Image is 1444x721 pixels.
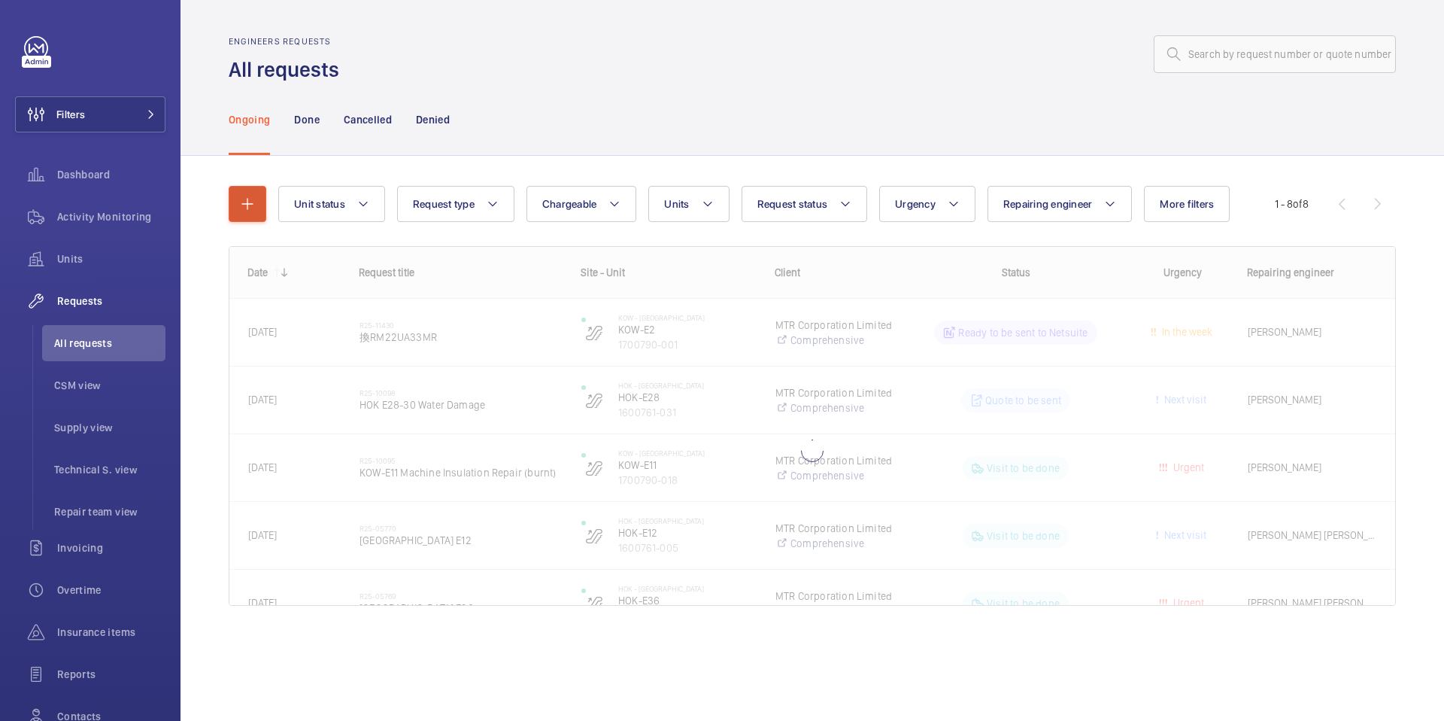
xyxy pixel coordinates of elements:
span: Technical S. view [54,462,165,477]
span: of [1293,198,1303,210]
span: Supply view [54,420,165,435]
span: Insurance items [57,625,165,640]
p: Cancelled [344,112,392,127]
span: CSM view [54,378,165,393]
span: Units [57,251,165,266]
span: Request status [757,198,828,210]
input: Search by request number or quote number [1154,35,1396,73]
span: Units [664,198,689,210]
button: Units [648,186,729,222]
button: Request type [397,186,514,222]
p: Denied [416,112,450,127]
span: Repairing engineer [1003,198,1093,210]
span: Repair team view [54,504,165,519]
span: Filters [56,107,85,122]
span: Reports [57,667,165,682]
span: Urgency [895,198,936,210]
span: Invoicing [57,540,165,555]
p: Ongoing [229,112,270,127]
span: 1 - 8 8 [1275,199,1309,209]
span: Activity Monitoring [57,209,165,224]
span: More filters [1160,198,1214,210]
span: All requests [54,336,165,351]
h1: All requests [229,56,348,84]
p: Done [294,112,319,127]
span: Requests [57,294,165,309]
span: Overtime [57,583,165,598]
span: Chargeable [542,198,597,210]
button: Chargeable [526,186,637,222]
button: Filters [15,96,165,132]
button: Repairing engineer [987,186,1133,222]
button: Urgency [879,186,975,222]
button: Unit status [278,186,385,222]
button: More filters [1144,186,1230,222]
button: Request status [742,186,868,222]
h2: Engineers requests [229,36,348,47]
span: Dashboard [57,167,165,182]
span: Unit status [294,198,345,210]
span: Request type [413,198,475,210]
